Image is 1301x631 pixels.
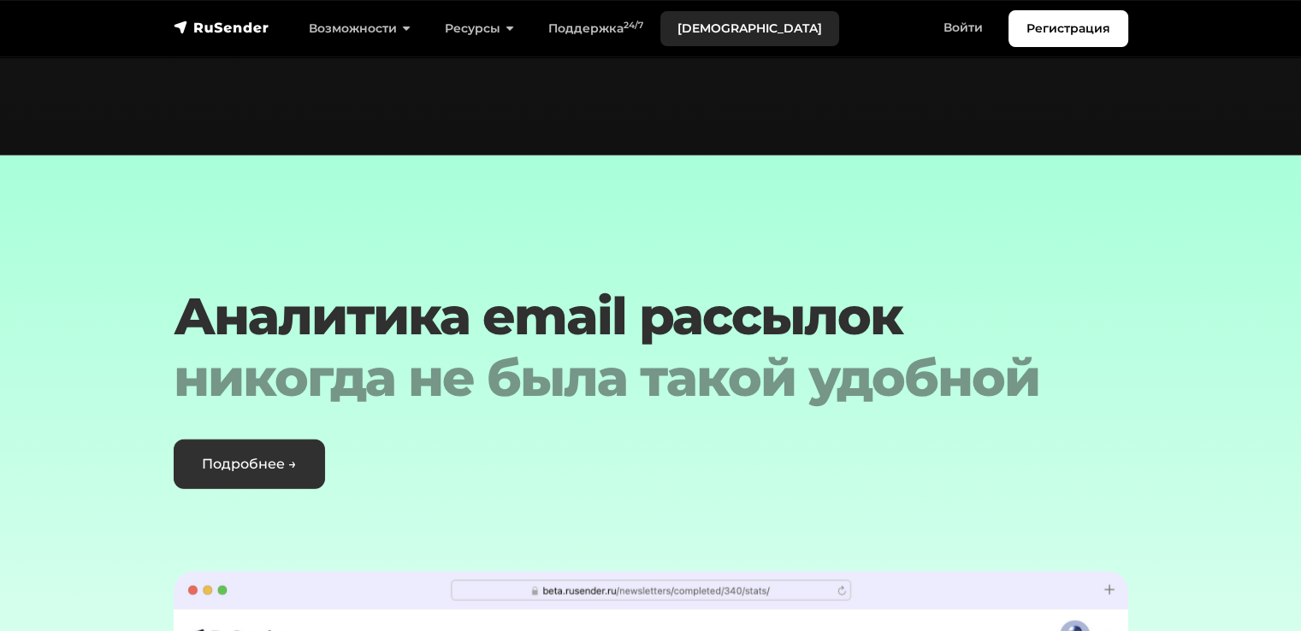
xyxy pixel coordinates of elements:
a: Регистрация [1008,10,1128,47]
div: никогда не была такой удобной [174,347,1047,409]
a: Возможности [292,11,428,46]
sup: 24/7 [624,20,643,31]
h2: Аналитика email рассылок [174,286,1047,409]
a: Войти [926,10,1000,45]
a: Ресурсы [428,11,531,46]
a: Подробнее → [174,439,325,489]
img: RuSender [174,19,269,36]
a: Поддержка24/7 [531,11,660,46]
a: [DEMOGRAPHIC_DATA] [660,11,839,46]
